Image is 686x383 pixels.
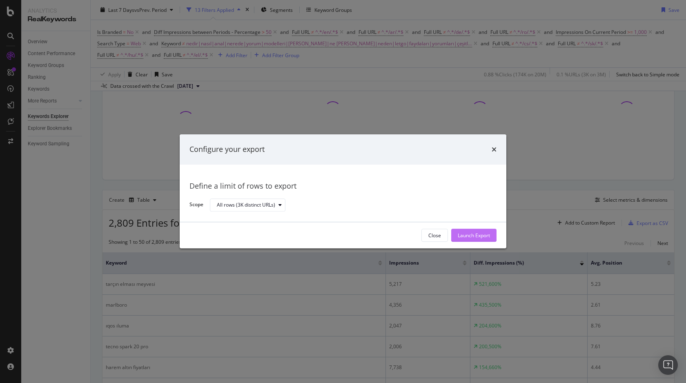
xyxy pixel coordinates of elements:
[421,229,448,242] button: Close
[180,134,506,248] div: modal
[451,229,497,242] button: Launch Export
[189,144,265,155] div: Configure your export
[428,232,441,239] div: Close
[210,198,285,212] button: All rows (3K distinct URLs)
[458,232,490,239] div: Launch Export
[217,203,275,207] div: All rows (3K distinct URLs)
[189,201,203,210] label: Scope
[189,181,497,191] div: Define a limit of rows to export
[492,144,497,155] div: times
[658,355,678,375] div: Open Intercom Messenger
